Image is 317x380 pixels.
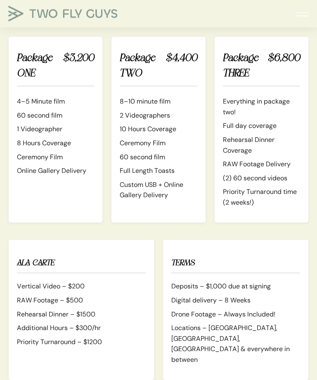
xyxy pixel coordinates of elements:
li: Custom USB + Online Gallery Delivery [120,180,197,201]
li: RAW Footage Delivery [223,159,300,170]
li: Full day coverage [223,121,300,132]
li: 10 Hours Coverage [120,124,197,135]
li: 1 Videographer [17,124,94,135]
li: Everything in package two! [223,97,300,118]
li: Ceremony Film [120,138,197,149]
li: 8–10 minute film [120,97,197,107]
li: 60 second film [17,111,94,121]
li: 8 Hours Coverage [17,138,94,149]
li: 4–5 Minute film [17,97,94,107]
li: Full Length Toasts [120,166,197,177]
li: 2 Videographers [120,111,197,121]
li: Vertical Video – $200 [17,281,146,292]
li: Rehearsal Dinner Coverage [223,135,300,156]
li: Deposits – $1,000 due at signing [171,281,300,292]
a: TWO FLY GUYS MEDIA TWO FLY GUYS MEDIA [8,6,123,21]
span: $6,800 [267,50,300,81]
li: (2) 60 second videos [223,173,300,184]
li: Online Gallery Delivery [17,166,94,177]
h1: Pricing Guide [8,1,309,23]
li: Priority Turnaround – $1200 [17,337,146,348]
li: Digital delivery – 8 Weeks [171,295,300,306]
li: 60 second film [120,152,197,163]
li: RAW Footage – $500 [17,295,146,306]
li: Drone Footage – Always Included! [171,309,300,320]
h4: ALA CARTE [17,257,146,274]
h4: TERMS [171,257,300,274]
li: Rehearsal Dinner – $1500 [17,309,146,320]
h3: Package ONE [17,50,94,87]
img: TWO FLY GUYS MEDIA [8,6,117,21]
li: Additional Hours – $300/hr [17,323,146,334]
li: Locations – [GEOGRAPHIC_DATA], [GEOGRAPHIC_DATA], [GEOGRAPHIC_DATA] & everywhere in between [171,323,300,365]
li: Priority Turnaround time (2 weeks!) [223,187,300,208]
h3: Package THREE [223,50,300,87]
h3: Package TWO [120,50,197,87]
span: $4,400 [166,50,197,81]
li: Ceremony Film [17,152,94,163]
span: $3,200 [63,50,94,81]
